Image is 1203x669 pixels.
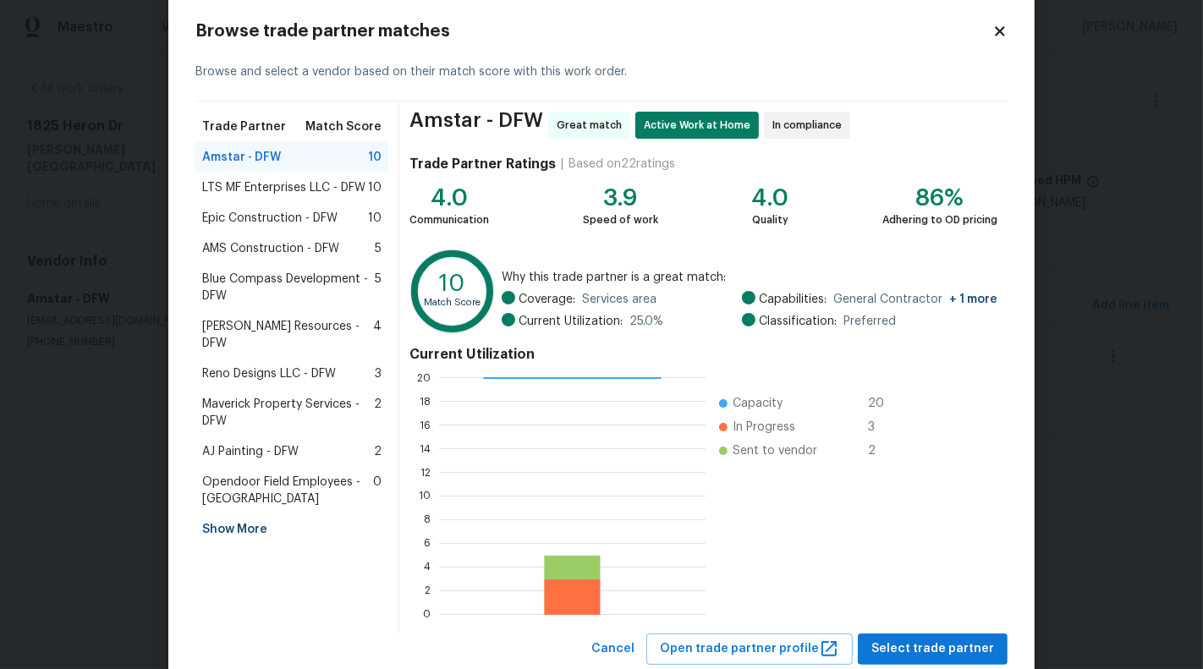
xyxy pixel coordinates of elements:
span: 3 [375,365,382,382]
span: General Contractor [833,291,997,308]
text: 8 [424,515,431,525]
span: 10 [368,179,382,196]
text: 0 [423,610,431,620]
span: Amstar - DFW [202,149,281,166]
span: In Progress [733,419,795,436]
span: 10 [368,149,382,166]
span: Sent to vendor [733,442,817,459]
span: Amstar - DFW [409,112,543,139]
text: 20 [417,373,431,383]
span: Blue Compass Development - DFW [202,271,375,304]
h4: Current Utilization [409,346,997,363]
span: 20 [868,395,895,412]
span: Coverage: [519,291,575,308]
span: + 1 more [949,293,997,305]
h4: Trade Partner Ratings [409,156,556,173]
span: Capacity [733,395,783,412]
span: 25.0 % [629,313,663,330]
span: Services area [582,291,656,308]
div: Adhering to OD pricing [882,211,997,228]
div: Browse and select a vendor based on their match score with this work order. [195,43,1008,101]
span: Why this trade partner is a great match: [502,269,997,286]
h2: Browse trade partner matches [195,23,992,40]
span: Opendoor Field Employees - [GEOGRAPHIC_DATA] [202,474,373,507]
div: 4.0 [751,189,788,206]
span: [PERSON_NAME] Resources - DFW [202,318,373,352]
text: 6 [424,539,431,549]
button: Cancel [585,633,641,665]
div: Show More [195,514,388,545]
span: Match Score [305,118,382,135]
span: 4 [373,318,382,352]
span: 2 [374,396,382,430]
span: 0 [373,474,382,507]
div: 3.9 [583,189,658,206]
span: Open trade partner profile [660,639,839,660]
span: 3 [868,419,895,436]
span: 10 [368,210,382,227]
span: Great match [557,117,629,134]
span: AJ Painting - DFW [202,443,299,460]
div: Based on 22 ratings [569,156,675,173]
span: Maverick Property Services - DFW [202,396,374,430]
span: Capabilities: [759,291,827,308]
span: Active Work at Home [644,117,757,134]
text: 16 [420,420,431,430]
span: Select trade partner [871,639,994,660]
span: 5 [375,271,382,304]
span: In compliance [772,117,849,134]
span: LTS MF Enterprises LLC - DFW [202,179,365,196]
div: 4.0 [409,189,489,206]
text: 10 [419,491,431,502]
span: Reno Designs LLC - DFW [202,365,336,382]
span: 5 [375,240,382,257]
span: 2 [868,442,895,459]
span: Cancel [591,639,634,660]
span: Classification: [759,313,837,330]
div: | [556,156,569,173]
text: 14 [420,444,431,454]
text: 18 [420,397,431,407]
span: Preferred [843,313,896,330]
span: AMS Construction - DFW [202,240,339,257]
text: Match Score [424,298,481,307]
span: Current Utilization: [519,313,623,330]
div: Communication [409,211,489,228]
span: 2 [374,443,382,460]
text: 12 [420,468,431,478]
text: 10 [439,272,465,296]
button: Select trade partner [858,633,1008,665]
span: Trade Partner [202,118,286,135]
div: Speed of work [583,211,658,228]
span: Epic Construction - DFW [202,210,338,227]
text: 4 [424,562,431,573]
div: Quality [751,211,788,228]
div: 86% [882,189,997,206]
text: 2 [425,586,431,596]
button: Open trade partner profile [646,633,853,665]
